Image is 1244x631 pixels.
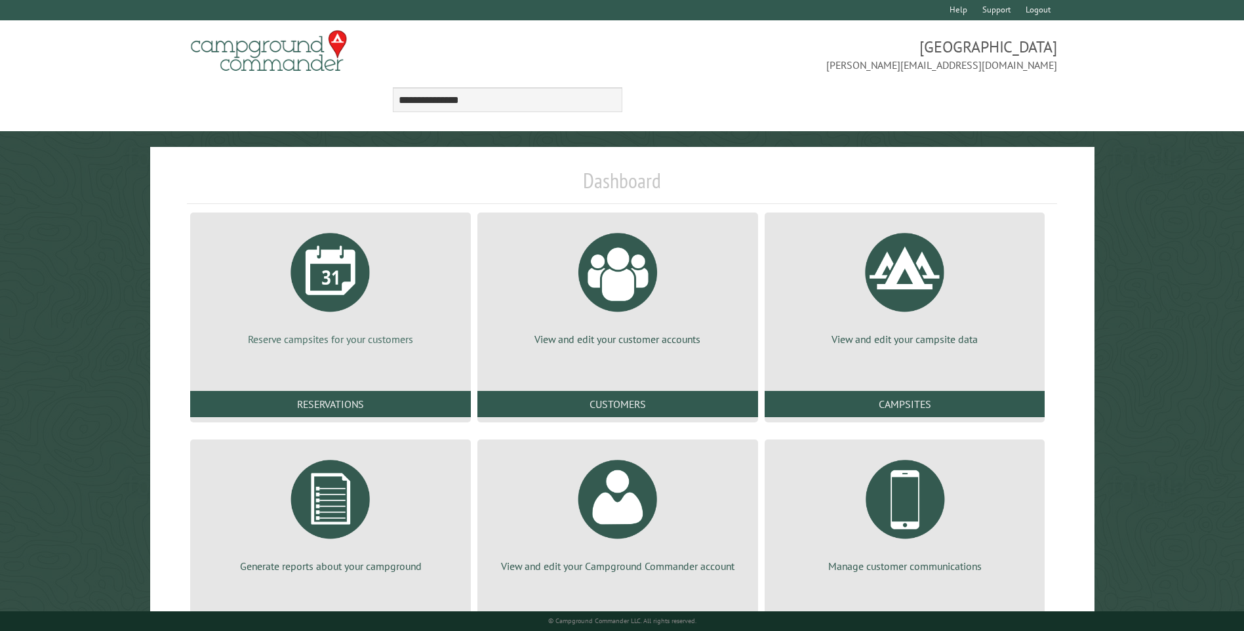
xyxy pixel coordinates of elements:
a: View and edit your customer accounts [493,223,742,346]
h1: Dashboard [187,168,1056,204]
a: Campsites [765,391,1045,417]
p: View and edit your campsite data [780,332,1030,346]
span: [GEOGRAPHIC_DATA] [PERSON_NAME][EMAIL_ADDRESS][DOMAIN_NAME] [622,36,1057,73]
p: Manage customer communications [780,559,1030,573]
a: View and edit your campsite data [780,223,1030,346]
p: Reserve campsites for your customers [206,332,455,346]
small: © Campground Commander LLC. All rights reserved. [548,617,696,625]
p: View and edit your customer accounts [493,332,742,346]
a: View and edit your Campground Commander account [493,450,742,573]
a: Reservations [190,391,471,417]
p: Generate reports about your campground [206,559,455,573]
a: Manage customer communications [780,450,1030,573]
a: Customers [477,391,758,417]
a: Reserve campsites for your customers [206,223,455,346]
p: View and edit your Campground Commander account [493,559,742,573]
img: Campground Commander [187,26,351,77]
a: Generate reports about your campground [206,450,455,573]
